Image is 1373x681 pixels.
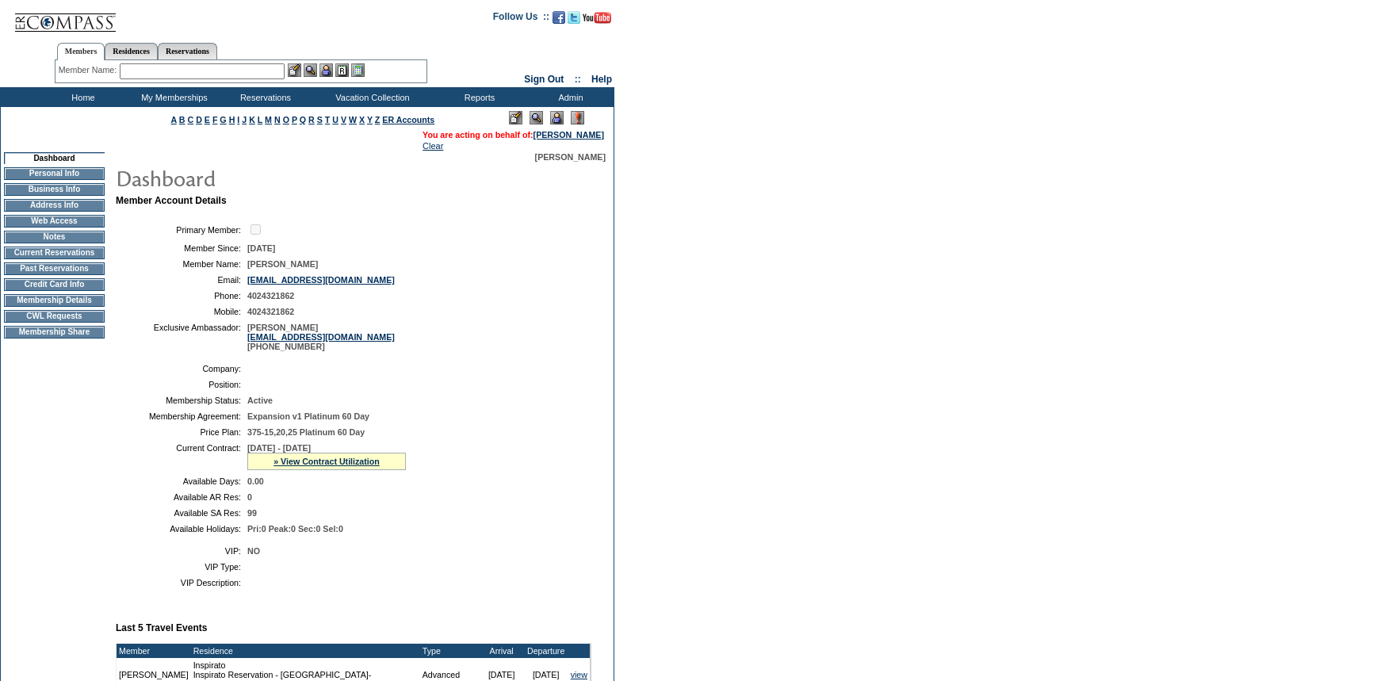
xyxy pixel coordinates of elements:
[273,457,380,466] a: » View Contract Utilization
[247,443,311,453] span: [DATE] - [DATE]
[122,411,241,421] td: Membership Agreement:
[187,115,193,124] a: C
[247,275,395,285] a: [EMAIL_ADDRESS][DOMAIN_NAME]
[304,63,317,77] img: View
[247,524,343,534] span: Pri:0 Peak:0 Sec:0 Sel:0
[4,199,105,212] td: Address Info
[247,546,260,556] span: NO
[247,396,273,405] span: Active
[116,622,207,633] b: Last 5 Travel Events
[319,63,333,77] img: Impersonate
[158,43,217,59] a: Reservations
[247,243,275,253] span: [DATE]
[127,87,218,107] td: My Memberships
[351,63,365,77] img: b_calculator.gif
[420,644,480,658] td: Type
[4,183,105,196] td: Business Info
[375,115,381,124] a: Z
[247,332,395,342] a: [EMAIL_ADDRESS][DOMAIN_NAME]
[4,310,105,323] td: CWL Requests
[423,130,604,140] span: You are acting on behalf of:
[359,115,365,124] a: X
[122,364,241,373] td: Company:
[115,162,432,193] img: pgTtlDashboard.gif
[583,16,611,25] a: Subscribe to our YouTube Channel
[4,152,105,164] td: Dashboard
[116,195,227,206] b: Member Account Details
[4,294,105,307] td: Membership Details
[122,546,241,556] td: VIP:
[237,115,239,124] a: I
[122,380,241,389] td: Position:
[523,87,614,107] td: Admin
[122,492,241,502] td: Available AR Res:
[122,427,241,437] td: Price Plan:
[308,115,315,124] a: R
[179,115,185,124] a: B
[122,275,241,285] td: Email:
[36,87,127,107] td: Home
[335,63,349,77] img: Reservations
[4,231,105,243] td: Notes
[122,562,241,572] td: VIP Type:
[382,115,434,124] a: ER Accounts
[575,74,581,85] span: ::
[309,87,432,107] td: Vacation Collection
[122,323,241,351] td: Exclusive Ambassador:
[122,508,241,518] td: Available SA Res:
[229,115,235,124] a: H
[509,111,522,124] img: Edit Mode
[288,63,301,77] img: b_edit.gif
[493,10,549,29] td: Follow Us ::
[550,111,564,124] img: Impersonate
[247,492,252,502] span: 0
[524,74,564,85] a: Sign Out
[332,115,338,124] a: U
[122,396,241,405] td: Membership Status:
[247,411,369,421] span: Expansion v1 Platinum 60 Day
[242,115,247,124] a: J
[122,243,241,253] td: Member Since:
[171,115,177,124] a: A
[247,323,395,351] span: [PERSON_NAME] [PHONE_NUMBER]
[568,16,580,25] a: Follow us on Twitter
[4,326,105,339] td: Membership Share
[367,115,373,124] a: Y
[4,247,105,259] td: Current Reservations
[553,11,565,24] img: Become our fan on Facebook
[423,141,443,151] a: Clear
[247,307,294,316] span: 4024321862
[122,259,241,269] td: Member Name:
[247,291,294,300] span: 4024321862
[432,87,523,107] td: Reports
[247,427,365,437] span: 375-15,20,25 Platinum 60 Day
[218,87,309,107] td: Reservations
[122,524,241,534] td: Available Holidays:
[247,508,257,518] span: 99
[583,12,611,24] img: Subscribe to our YouTube Channel
[117,644,191,658] td: Member
[553,16,565,25] a: Become our fan on Facebook
[4,167,105,180] td: Personal Info
[191,644,420,658] td: Residence
[571,670,587,679] a: view
[212,115,218,124] a: F
[122,222,241,237] td: Primary Member:
[292,115,297,124] a: P
[480,644,524,658] td: Arrival
[325,115,331,124] a: T
[122,307,241,316] td: Mobile:
[274,115,281,124] a: N
[534,130,604,140] a: [PERSON_NAME]
[283,115,289,124] a: O
[220,115,226,124] a: G
[568,11,580,24] img: Follow us on Twitter
[196,115,202,124] a: D
[341,115,346,124] a: V
[122,476,241,486] td: Available Days:
[4,278,105,291] td: Credit Card Info
[59,63,120,77] div: Member Name:
[105,43,158,59] a: Residences
[122,443,241,470] td: Current Contract:
[4,262,105,275] td: Past Reservations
